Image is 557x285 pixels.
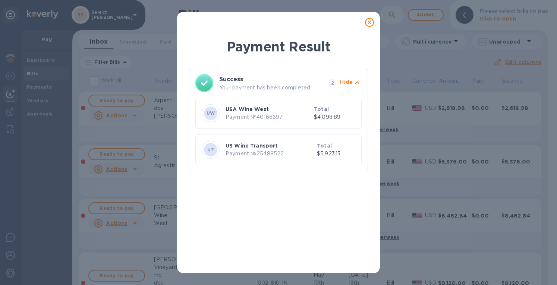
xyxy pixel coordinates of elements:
span: 2 [328,79,337,88]
b: UW [207,110,215,116]
h3: Success [219,75,315,84]
p: Payment № 25488522 [226,150,314,158]
p: Hide [340,78,353,86]
p: $4,098.89 [314,113,355,121]
b: Total [314,106,329,112]
p: Your payment has been completed. [219,84,325,92]
p: Payment № 40166697 [226,113,311,121]
p: USA Wine West [226,105,311,113]
b: UT [207,147,214,152]
p: US Wine Transport [226,142,314,149]
button: Hide [340,78,362,88]
b: Total [317,143,332,149]
h1: Payment Result [189,37,368,56]
p: $5,923.13 [317,150,355,158]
